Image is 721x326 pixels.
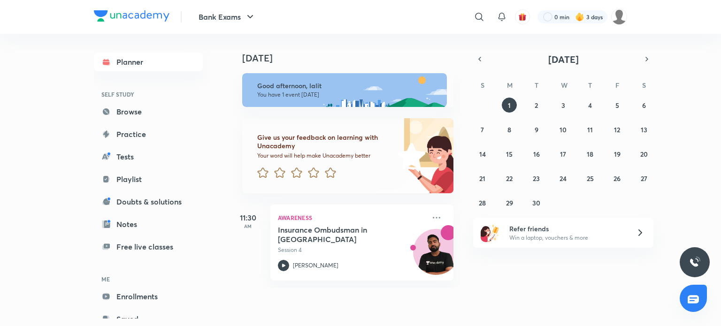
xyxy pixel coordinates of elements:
abbr: September 21, 2025 [479,174,485,183]
img: referral [481,223,499,242]
abbr: September 18, 2025 [587,150,593,159]
abbr: September 1, 2025 [508,101,511,110]
abbr: September 17, 2025 [560,150,566,159]
button: Bank Exams [193,8,261,26]
abbr: September 30, 2025 [532,198,540,207]
button: September 22, 2025 [502,171,517,186]
abbr: September 5, 2025 [615,101,619,110]
h6: ME [94,271,203,287]
abbr: September 19, 2025 [614,150,621,159]
abbr: September 23, 2025 [533,174,540,183]
h5: Insurance Ombudsman in India [278,225,395,244]
button: September 2, 2025 [529,98,544,113]
button: September 3, 2025 [556,98,571,113]
a: Tests [94,147,203,166]
button: September 9, 2025 [529,122,544,137]
button: September 21, 2025 [475,171,490,186]
abbr: September 28, 2025 [479,198,486,207]
p: Session 4 [278,246,425,254]
abbr: September 2, 2025 [535,101,538,110]
a: Practice [94,125,203,144]
h6: Good afternoon, lalit [257,82,438,90]
abbr: September 26, 2025 [614,174,621,183]
abbr: September 20, 2025 [640,150,648,159]
span: [DATE] [548,53,579,66]
button: September 26, 2025 [610,171,625,186]
abbr: September 9, 2025 [535,125,538,134]
abbr: Friday [615,81,619,90]
button: September 10, 2025 [556,122,571,137]
abbr: September 12, 2025 [614,125,620,134]
abbr: Saturday [642,81,646,90]
h6: Give us your feedback on learning with Unacademy [257,133,394,150]
button: September 16, 2025 [529,146,544,161]
img: avatar [518,13,527,21]
button: September 6, 2025 [637,98,652,113]
a: Free live classes [94,237,203,256]
img: streak [575,12,584,22]
button: September 14, 2025 [475,146,490,161]
abbr: Sunday [481,81,484,90]
p: You have 1 event [DATE] [257,91,438,99]
button: September 20, 2025 [637,146,652,161]
a: Notes [94,215,203,234]
button: September 13, 2025 [637,122,652,137]
button: September 15, 2025 [502,146,517,161]
abbr: September 10, 2025 [560,125,567,134]
abbr: September 24, 2025 [560,174,567,183]
a: Company Logo [94,10,169,24]
abbr: September 15, 2025 [506,150,513,159]
button: September 27, 2025 [637,171,652,186]
p: [PERSON_NAME] [293,261,338,270]
button: September 29, 2025 [502,195,517,210]
img: feedback_image [366,118,453,193]
p: Win a laptop, vouchers & more [509,234,625,242]
a: Enrollments [94,287,203,306]
button: September 1, 2025 [502,98,517,113]
abbr: Wednesday [561,81,568,90]
button: September 11, 2025 [583,122,598,137]
button: September 18, 2025 [583,146,598,161]
abbr: September 29, 2025 [506,198,513,207]
p: AM [229,223,267,229]
a: Planner [94,53,203,71]
img: lalit [611,9,627,25]
button: September 7, 2025 [475,122,490,137]
button: September 5, 2025 [610,98,625,113]
h5: 11:30 [229,212,267,223]
abbr: September 14, 2025 [479,150,486,159]
h4: [DATE] [242,53,463,64]
h6: SELF STUDY [94,86,203,102]
button: September 17, 2025 [556,146,571,161]
abbr: September 25, 2025 [587,174,594,183]
button: September 4, 2025 [583,98,598,113]
abbr: September 6, 2025 [642,101,646,110]
button: September 28, 2025 [475,195,490,210]
img: afternoon [242,73,447,107]
abbr: September 27, 2025 [641,174,647,183]
abbr: September 8, 2025 [507,125,511,134]
abbr: September 22, 2025 [506,174,513,183]
abbr: Monday [507,81,513,90]
button: September 23, 2025 [529,171,544,186]
abbr: September 11, 2025 [587,125,593,134]
abbr: Tuesday [535,81,538,90]
img: Avatar [414,234,459,279]
p: Your word will help make Unacademy better [257,152,394,159]
button: September 30, 2025 [529,195,544,210]
button: September 25, 2025 [583,171,598,186]
abbr: September 4, 2025 [588,101,592,110]
abbr: September 16, 2025 [533,150,540,159]
button: September 12, 2025 [610,122,625,137]
h6: Refer friends [509,224,625,234]
button: September 24, 2025 [556,171,571,186]
img: Company Logo [94,10,169,22]
img: ttu [689,257,700,268]
button: avatar [515,9,530,24]
abbr: September 7, 2025 [481,125,484,134]
p: Awareness [278,212,425,223]
a: Playlist [94,170,203,189]
button: [DATE] [486,53,640,66]
abbr: Thursday [588,81,592,90]
a: Browse [94,102,203,121]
